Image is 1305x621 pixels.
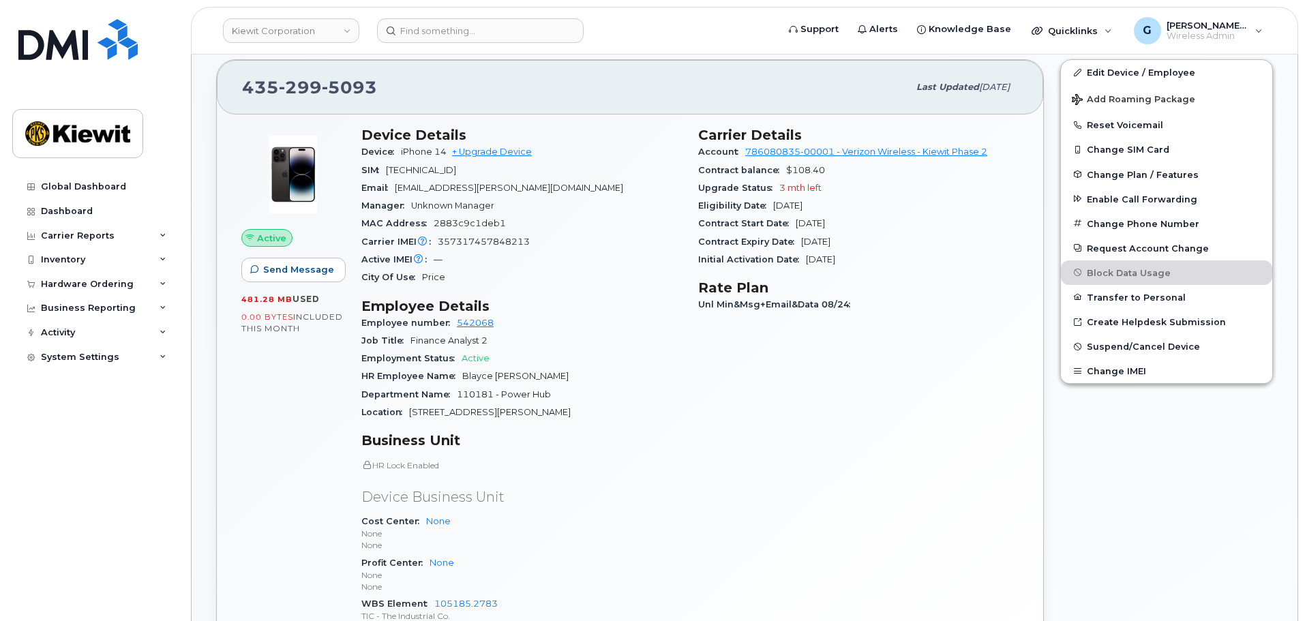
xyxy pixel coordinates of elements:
button: Reset Voicemail [1061,112,1272,137]
span: Profit Center [361,558,430,568]
span: Employee number [361,318,457,328]
span: SIM [361,165,386,175]
p: None [361,581,682,592]
button: Request Account Change [1061,236,1272,260]
button: Enable Call Forwarding [1061,187,1272,211]
span: [DATE] [806,254,835,264]
span: HR Employee Name [361,371,462,381]
a: Edit Device / Employee [1061,60,1272,85]
span: Active IMEI [361,254,434,264]
span: 5093 [322,77,377,97]
a: Create Helpdesk Submission [1061,309,1272,334]
button: Change SIM Card [1061,137,1272,162]
span: Wireless Admin [1167,31,1248,42]
span: MAC Address [361,218,434,228]
span: Device [361,147,401,157]
span: Active [462,353,490,363]
span: [DATE] [796,218,825,228]
span: Finance Analyst 2 [410,335,487,346]
span: Contract Expiry Date [698,237,801,247]
a: 542068 [457,318,494,328]
input: Find something... [377,18,584,43]
span: [STREET_ADDRESS][PERSON_NAME] [409,407,571,417]
button: Suspend/Cancel Device [1061,334,1272,359]
img: image20231002-3703462-njx0qo.jpeg [252,134,334,215]
h3: Carrier Details [698,127,1019,143]
span: Enable Call Forwarding [1087,194,1197,204]
h3: Rate Plan [698,279,1019,296]
span: Change Plan / Features [1087,169,1199,179]
span: Blayce [PERSON_NAME] [462,371,569,381]
span: 0.00 Bytes [241,312,293,322]
span: Add Roaming Package [1072,94,1195,107]
span: Initial Activation Date [698,254,806,264]
span: used [292,294,320,304]
span: Quicklinks [1048,25,1098,36]
a: Support [779,16,848,43]
span: [DATE] [801,237,830,247]
button: Transfer to Personal [1061,285,1272,309]
span: Alerts [869,22,898,36]
p: None [361,569,682,581]
span: [TECHNICAL_ID] [386,165,456,175]
h3: Employee Details [361,298,682,314]
span: 2883c9c1deb1 [434,218,506,228]
span: $108.40 [786,165,825,175]
a: 105185.2783 [434,599,498,609]
a: + Upgrade Device [452,147,532,157]
span: Unl Min&Msg+Email&Data 08/24 [698,299,857,309]
button: Send Message [241,258,346,282]
a: None [430,558,454,568]
span: Knowledge Base [929,22,1011,36]
button: Change Plan / Features [1061,162,1272,187]
h3: Business Unit [361,432,682,449]
p: Device Business Unit [361,487,682,507]
p: HR Lock Enabled [361,459,682,471]
span: Job Title [361,335,410,346]
div: Quicklinks [1022,17,1122,44]
button: Add Roaming Package [1061,85,1272,112]
span: WBS Element [361,599,434,609]
span: Active [257,232,286,245]
span: Location [361,407,409,417]
a: None [426,516,451,526]
h3: Device Details [361,127,682,143]
a: Alerts [848,16,907,43]
button: Change IMEI [1061,359,1272,383]
iframe: Messenger Launcher [1246,562,1295,611]
span: Contract balance [698,165,786,175]
span: Eligibility Date [698,200,773,211]
span: Account [698,147,745,157]
span: [DATE] [773,200,802,211]
a: 786080835-00001 - Verizon Wireless - Kiewit Phase 2 [745,147,987,157]
p: None [361,539,682,551]
span: [PERSON_NAME].[PERSON_NAME] [1167,20,1248,31]
button: Change Phone Number [1061,211,1272,236]
p: None [361,528,682,539]
span: Last updated [916,82,979,92]
span: Price [422,272,445,282]
span: Support [800,22,839,36]
span: Cost Center [361,516,426,526]
span: Department Name [361,389,457,399]
span: 357317457848213 [438,237,530,247]
span: Suspend/Cancel Device [1087,342,1200,352]
span: [EMAIL_ADDRESS][PERSON_NAME][DOMAIN_NAME] [395,183,623,193]
span: Carrier IMEI [361,237,438,247]
span: iPhone 14 [401,147,447,157]
span: Unknown Manager [411,200,494,211]
span: Send Message [263,263,334,276]
span: 299 [279,77,322,97]
span: Contract Start Date [698,218,796,228]
span: G [1143,22,1152,39]
span: Upgrade Status [698,183,779,193]
span: [DATE] [979,82,1010,92]
span: City Of Use [361,272,422,282]
span: 435 [242,77,377,97]
span: 110181 - Power Hub [457,389,551,399]
span: 3 mth left [779,183,822,193]
span: — [434,254,442,264]
a: Knowledge Base [907,16,1021,43]
button: Block Data Usage [1061,260,1272,285]
a: Kiewit Corporation [223,18,359,43]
